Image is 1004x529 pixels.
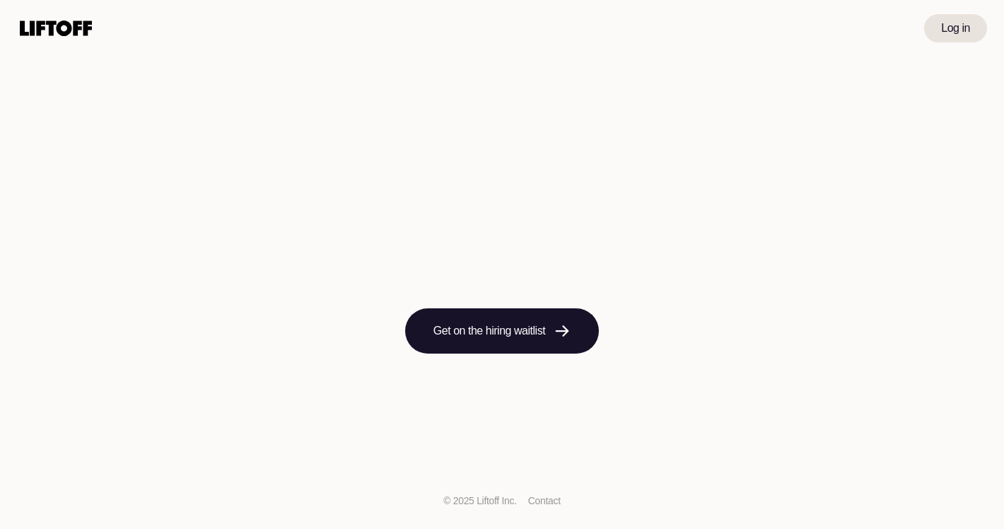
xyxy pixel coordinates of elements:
[436,494,519,508] p: © 2025 Liftoff Inc.
[433,322,545,339] p: Get on the hiring waitlist
[924,14,987,42] a: Log in
[941,20,970,37] p: Log in
[530,495,568,506] a: Contact
[405,308,599,354] a: Get on the hiring waitlist
[151,175,853,275] h1: Find breakout opportunities and talent, through people you trust.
